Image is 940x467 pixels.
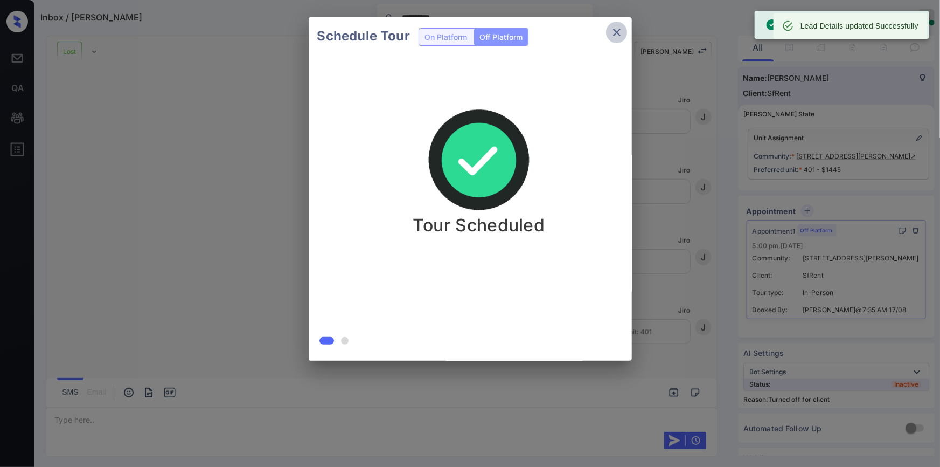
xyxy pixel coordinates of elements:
div: Off-Platform Tour scheduled successfully [765,14,910,36]
h2: Schedule Tour [309,17,419,55]
img: success.888e7dccd4847a8d9502.gif [425,107,533,215]
p: Tour Scheduled [413,215,545,236]
div: Lead Details updated Successfully [800,16,918,36]
button: close [606,22,628,43]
